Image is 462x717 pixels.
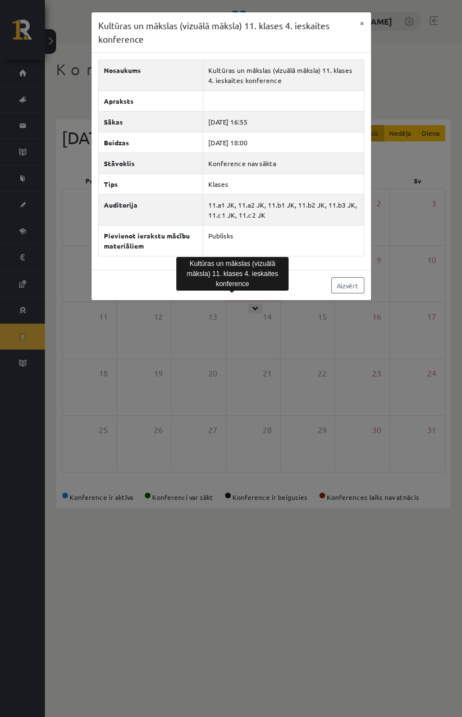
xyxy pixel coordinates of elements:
th: Tips [98,174,203,195]
div: Kultūras un mākslas (vizuālā māksla) 11. klases 4. ieskaites konference [176,257,289,291]
td: Kultūras un mākslas (vizuālā māksla) 11. klases 4. ieskaites konference [203,60,364,91]
th: Nosaukums [98,60,203,91]
td: Publisks [203,226,364,256]
th: Apraksts [98,91,203,112]
td: Klases [203,174,364,195]
th: Auditorija [98,195,203,226]
button: × [353,12,371,34]
th: Sākas [98,112,203,132]
td: 11.a1 JK, 11.a2 JK, 11.b1 JK, 11.b2 JK, 11.b3 JK, 11.c1 JK, 11.c2 JK [203,195,364,226]
td: Konference nav sākta [203,153,364,174]
th: Pievienot ierakstu mācību materiāliem [98,226,203,256]
a: Aizvērt [331,277,364,293]
td: [DATE] 18:00 [203,132,364,153]
th: Beidzas [98,132,203,153]
h3: Kultūras un mākslas (vizuālā māksla) 11. klases 4. ieskaites konference [98,19,353,45]
td: [DATE] 16:55 [203,112,364,132]
th: Stāvoklis [98,153,203,174]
